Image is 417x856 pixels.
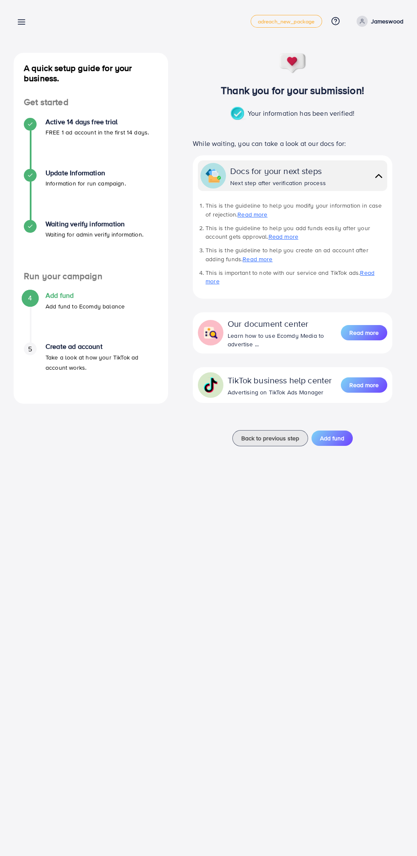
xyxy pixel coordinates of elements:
img: collapse [203,377,218,393]
li: This is the guideline to help you create an ad account after adding funds. [206,246,387,263]
h4: A quick setup guide for your business. [14,63,168,83]
span: Add fund [320,434,344,442]
p: Your information has been verified! [231,107,355,121]
p: Waiting for admin verify information. [46,229,143,240]
h4: Update Information [46,169,126,177]
h4: Waiting verify information [46,220,143,228]
li: Update Information [14,169,168,220]
img: success [231,107,248,121]
a: Read more [243,255,272,263]
span: adreach_new_package [258,19,315,24]
button: Read more [341,325,387,340]
a: Read more [237,210,267,219]
span: Read more [349,381,379,389]
a: Read more [341,324,387,341]
li: Create ad account [14,342,168,394]
h3: Thank you for your submission! [182,84,403,97]
li: Waiting verify information [14,220,168,271]
li: This is important to note with our service and TikTok ads. [206,268,387,286]
span: 5 [28,344,32,354]
p: While waiting, you can take a look at our docs for: [193,138,392,148]
span: Read more [349,328,379,337]
div: Advertising on TikTok Ads Manager [228,388,332,397]
h4: Get started [14,97,168,108]
h4: Create ad account [46,342,158,351]
p: Add fund to Ecomdy balance [46,301,125,311]
p: Information for run campaign. [46,178,126,188]
h4: Active 14 days free trial [46,118,149,126]
li: This is the guideline to help you add funds easily after your account gets approval. [206,224,387,241]
h4: Add fund [46,291,125,300]
p: Jameswood [371,16,403,26]
div: TikTok business help center [228,374,332,386]
p: FREE 1 ad account in the first 14 days. [46,127,149,137]
button: Add fund [311,431,353,446]
a: Read more [341,377,387,394]
span: 4 [28,293,32,303]
div: Learn how to use Ecomdy Media to advertise ... [228,331,341,349]
img: collapse [206,168,221,183]
a: Jameswood [353,16,403,27]
p: Take a look at how your TikTok ad account works. [46,352,158,373]
img: collapse [203,325,218,340]
div: Docs for your next steps [230,165,326,177]
img: collapse [373,170,385,182]
li: This is the guideline to help you modify your information in case of rejection. [206,201,387,219]
h4: Run your campaign [14,271,168,282]
a: adreach_new_package [251,15,322,28]
li: Active 14 days free trial [14,118,168,169]
li: Add fund [14,291,168,342]
span: Back to previous step [241,434,299,442]
button: Back to previous step [232,430,308,446]
button: Read more [341,377,387,393]
a: Read more [268,232,298,241]
div: Next step after verification process [230,179,326,187]
img: success [279,53,307,74]
a: Read more [206,268,374,285]
div: Our document center [228,317,341,330]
